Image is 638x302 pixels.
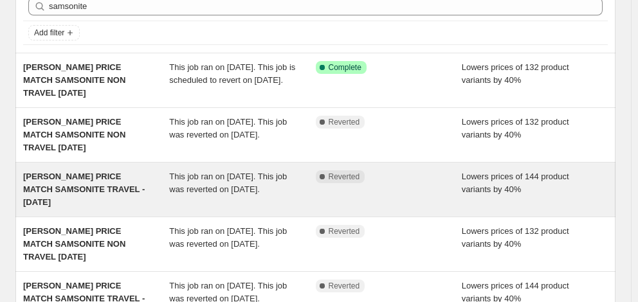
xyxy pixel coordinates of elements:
[169,172,287,194] span: This job ran on [DATE]. This job was reverted on [DATE].
[329,281,360,291] span: Reverted
[28,25,80,40] button: Add filter
[462,226,569,249] span: Lowers prices of 132 product variants by 40%
[23,62,125,98] span: [PERSON_NAME] PRICE MATCH SAMSONITE NON TRAVEL [DATE]
[169,226,287,249] span: This job ran on [DATE]. This job was reverted on [DATE].
[329,117,360,127] span: Reverted
[169,62,295,85] span: This job ran on [DATE]. This job is scheduled to revert on [DATE].
[329,62,361,73] span: Complete
[23,172,145,207] span: [PERSON_NAME] PRICE MATCH SAMSONITE TRAVEL - [DATE]
[34,28,64,38] span: Add filter
[23,226,125,262] span: [PERSON_NAME] PRICE MATCH SAMSONITE NON TRAVEL [DATE]
[462,172,569,194] span: Lowers prices of 144 product variants by 40%
[462,62,569,85] span: Lowers prices of 132 product variants by 40%
[23,117,125,152] span: [PERSON_NAME] PRICE MATCH SAMSONITE NON TRAVEL [DATE]
[329,172,360,182] span: Reverted
[462,117,569,139] span: Lowers prices of 132 product variants by 40%
[169,117,287,139] span: This job ran on [DATE]. This job was reverted on [DATE].
[329,226,360,236] span: Reverted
